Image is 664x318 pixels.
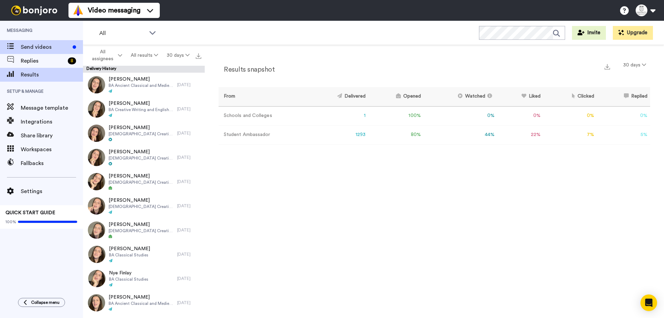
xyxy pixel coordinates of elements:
[109,276,148,282] span: BA Classical Studies
[109,294,174,301] span: [PERSON_NAME]
[368,125,424,144] td: 80 %
[162,49,194,62] button: 30 days
[88,294,105,311] img: fe86893e-ad33-44c4-b318-8597b9bad5bf-thumb.jpg
[83,242,205,266] a: [PERSON_NAME]BA Classical Studies[DATE]
[83,145,205,170] a: [PERSON_NAME][DEMOGRAPHIC_DATA] Creative Writing[DATE]
[21,118,83,126] span: Integrations
[21,104,83,112] span: Message template
[127,49,163,62] button: All results
[543,125,597,144] td: 7 %
[88,173,105,190] img: 05f7a055-4b93-4779-aed3-acd6fd8cbec1-thumb.jpg
[307,125,368,144] td: 1293
[219,125,307,144] td: Student Ambassador
[497,87,543,106] th: Liked
[8,6,60,15] img: bj-logo-header-white.svg
[177,106,201,112] div: [DATE]
[18,298,65,307] button: Collapse menu
[219,87,307,106] th: From
[109,76,174,83] span: [PERSON_NAME]
[31,300,59,305] span: Collapse menu
[597,125,650,144] td: 5 %
[109,124,174,131] span: [PERSON_NAME]
[83,266,205,291] a: Nye FinlayBA Classical Studies[DATE]
[109,100,174,107] span: [PERSON_NAME]
[21,71,83,79] span: Results
[99,29,146,37] span: All
[109,252,150,258] span: BA Classical Studies
[109,228,174,234] span: [DEMOGRAPHIC_DATA] Creative Writing
[6,219,16,225] span: 100%
[368,87,424,106] th: Opened
[88,76,105,93] img: a6f8b74c-ec8d-4fe2-8115-aa09efabf467-thumb.jpg
[572,26,606,40] button: Invite
[21,131,83,140] span: Share library
[109,270,148,276] span: Nye Finlay
[88,221,105,239] img: c3ff017c-edf8-4ee0-b602-cffb80e65904-thumb.jpg
[307,106,368,125] td: 1
[219,106,307,125] td: Schools and Colleges
[109,301,174,306] span: BA Ancient Classical and Medieval Studies
[83,194,205,218] a: [PERSON_NAME][DEMOGRAPHIC_DATA] Creative Writing[DATE]
[307,87,368,106] th: Delivered
[424,87,498,106] th: Watched
[605,64,610,70] img: export.svg
[543,87,597,106] th: Clicked
[109,131,174,137] span: [DEMOGRAPHIC_DATA] Creative Writing
[109,245,150,252] span: [PERSON_NAME]
[21,43,70,51] span: Send videos
[177,82,201,88] div: [DATE]
[88,270,105,287] img: 59088ffa-7a7f-41ad-ae46-5a3f24264e4e-thumb.jpg
[83,66,205,73] div: Delivery History
[640,294,657,311] div: Open Intercom Messenger
[83,121,205,145] a: [PERSON_NAME][DEMOGRAPHIC_DATA] Creative Writing[DATE]
[177,179,201,184] div: [DATE]
[219,66,275,73] h2: Results snapshot
[68,57,76,64] div: 8
[368,106,424,125] td: 100 %
[89,48,117,62] span: All assignees
[177,276,201,281] div: [DATE]
[619,59,650,71] button: 30 days
[177,155,201,160] div: [DATE]
[88,149,105,166] img: e5146639-6891-4d91-bb4b-d645261ed3e5-thumb.jpg
[194,50,203,61] button: Export all results that match these filters now.
[177,130,201,136] div: [DATE]
[84,46,127,65] button: All assignees
[109,221,174,228] span: [PERSON_NAME]
[613,26,653,40] button: Upgrade
[597,106,650,125] td: 0 %
[88,197,105,215] img: 68a15004-256b-4cf9-abcb-4fc167063e32-thumb.jpg
[73,5,84,16] img: vm-color.svg
[109,197,174,204] span: [PERSON_NAME]
[177,203,201,209] div: [DATE]
[6,210,55,215] span: QUICK START GUIDE
[88,100,105,118] img: 5eccf3c4-42b5-4e06-bb77-db712489b0a9-thumb.jpg
[109,204,174,209] span: [DEMOGRAPHIC_DATA] Creative Writing
[177,300,201,306] div: [DATE]
[424,106,498,125] td: 0 %
[83,73,205,97] a: [PERSON_NAME]BA Ancient Classical and Medieval Studies[DATE]
[497,106,543,125] td: 0 %
[196,53,201,59] img: export.svg
[21,187,83,196] span: Settings
[88,125,105,142] img: 91ea6c2a-8f99-445d-b7bb-08b9cc384a51-thumb.jpg
[497,125,543,144] td: 22 %
[83,291,205,315] a: [PERSON_NAME]BA Ancient Classical and Medieval Studies[DATE]
[109,155,174,161] span: [DEMOGRAPHIC_DATA] Creative Writing
[602,61,612,71] button: Export a summary of each team member’s results that match this filter now.
[21,57,65,65] span: Replies
[177,227,201,233] div: [DATE]
[88,246,105,263] img: ec310dae-47a0-4b9b-b1b9-4cf1652500b0-thumb.jpg
[21,159,83,167] span: Fallbacks
[83,218,205,242] a: [PERSON_NAME][DEMOGRAPHIC_DATA] Creative Writing[DATE]
[88,6,140,15] span: Video messaging
[109,180,174,185] span: [DEMOGRAPHIC_DATA] Creative Writing
[109,107,174,112] span: BA Creative Writing and English Literature
[177,252,201,257] div: [DATE]
[109,148,174,155] span: [PERSON_NAME]
[83,170,205,194] a: [PERSON_NAME][DEMOGRAPHIC_DATA] Creative Writing[DATE]
[109,173,174,180] span: [PERSON_NAME]
[109,83,174,88] span: BA Ancient Classical and Medieval Studies
[424,125,498,144] td: 44 %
